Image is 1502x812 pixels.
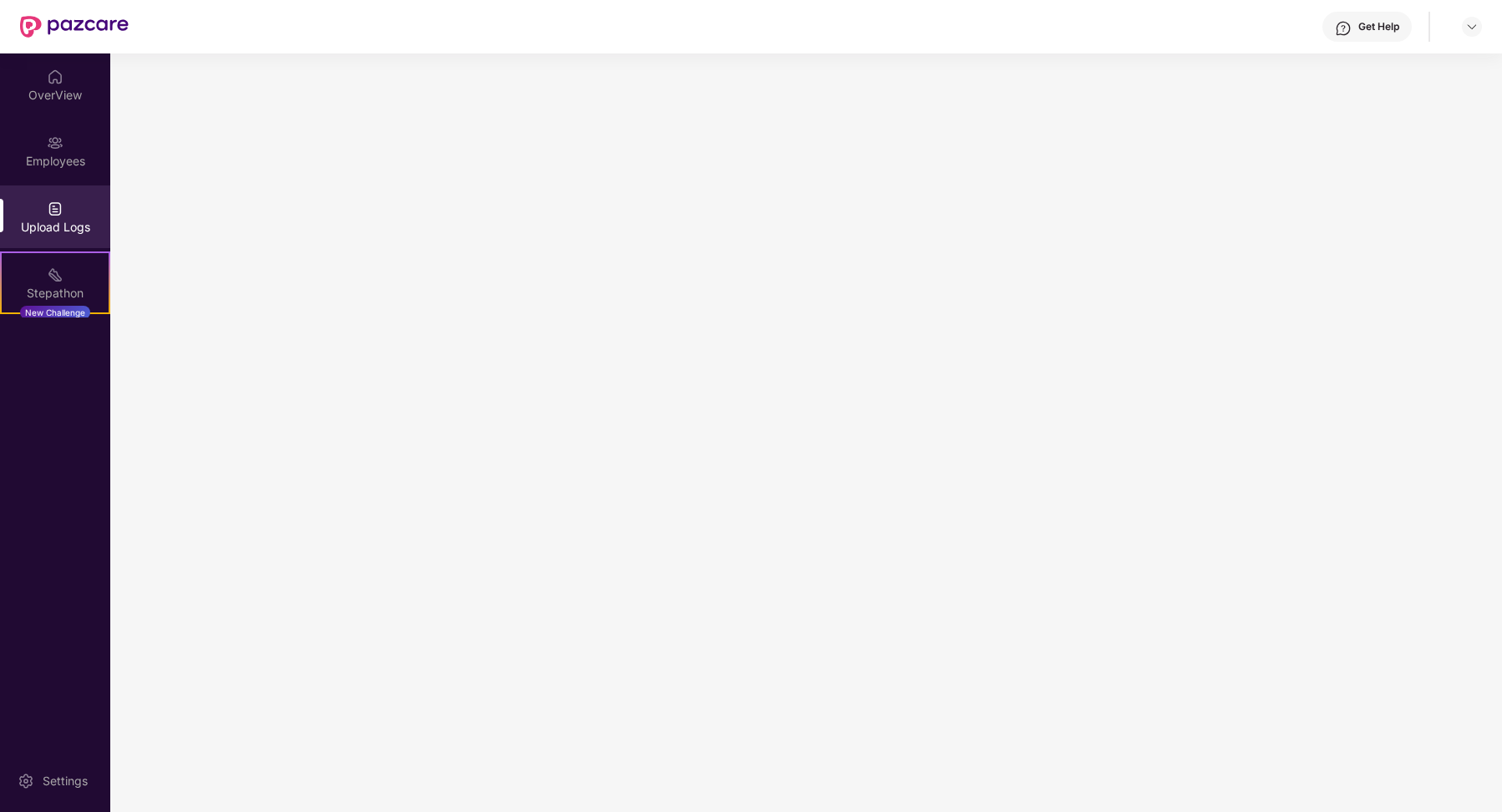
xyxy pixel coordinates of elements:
[47,200,63,217] img: svg+xml;base64,PHN2ZyBpZD0iVXBsb2FkX0xvZ3MiIGRhdGEtbmFtZT0iVXBsb2FkIExvZ3MiIHhtbG5zPSJodHRwOi8vd3...
[1358,20,1399,33] div: Get Help
[47,69,63,85] img: svg+xml;base64,PHN2ZyBpZD0iSG9tZSIgeG1sbnM9Imh0dHA6Ly93d3cudzMub3JnLzIwMDAvc3ZnIiB3aWR0aD0iMjAiIG...
[47,134,63,151] img: svg+xml;base64,PHN2ZyBpZD0iRW1wbG95ZWVzIiB4bWxucz0iaHR0cDovL3d3dy53My5vcmcvMjAwMC9zdmciIHdpZHRoPS...
[1335,20,1352,37] img: svg+xml;base64,PHN2ZyBpZD0iSGVscC0zMngzMiIgeG1sbnM9Imh0dHA6Ly93d3cudzMub3JnLzIwMDAvc3ZnIiB3aWR0aD...
[1465,20,1479,33] img: svg+xml;base64,PHN2ZyBpZD0iRHJvcGRvd24tMzJ4MzIiIHhtbG5zPSJodHRwOi8vd3d3LnczLm9yZy8yMDAwL3N2ZyIgd2...
[18,773,34,789] img: svg+xml;base64,PHN2ZyBpZD0iU2V0dGluZy0yMHgyMCIgeG1sbnM9Imh0dHA6Ly93d3cudzMub3JnLzIwMDAvc3ZnIiB3aW...
[20,16,129,38] img: New Pazcare Logo
[47,266,63,283] img: svg+xml;base64,PHN2ZyB4bWxucz0iaHR0cDovL3d3dy53My5vcmcvMjAwMC9zdmciIHdpZHRoPSIyMSIgaGVpZ2h0PSIyMC...
[20,306,90,319] div: New Challenge
[2,285,109,302] div: Stepathon
[38,773,93,789] div: Settings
